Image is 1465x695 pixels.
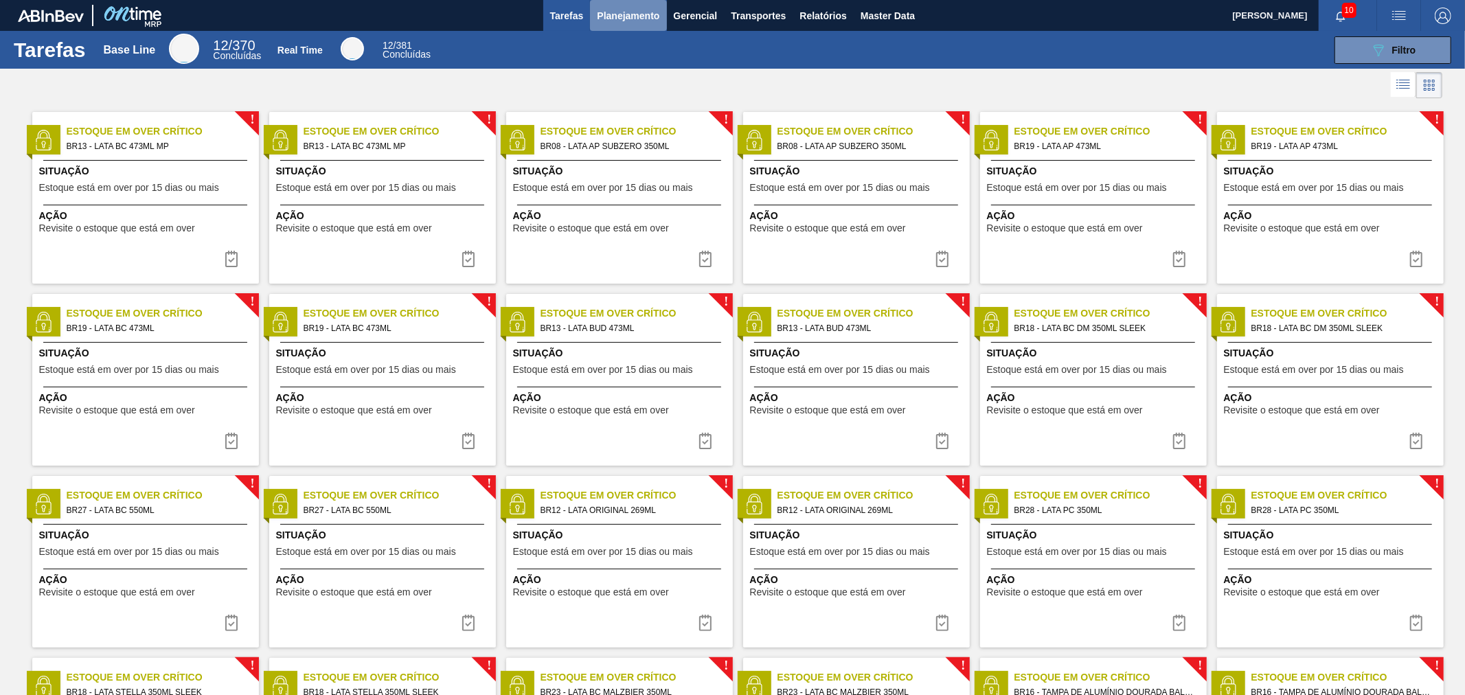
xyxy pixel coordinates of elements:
[452,245,485,273] button: icon-task complete
[213,38,228,53] span: 12
[1251,139,1433,154] span: BR19 - LATA AP 473ML
[1163,609,1196,637] div: Completar tarefa: 30326450
[513,391,729,405] span: Ação
[981,130,1001,150] img: status
[304,306,496,321] span: Estoque em Over Crítico
[1224,209,1440,223] span: Ação
[513,547,693,557] span: Estoque está em over por 15 dias ou mais
[67,503,248,518] span: BR27 - LATA BC 550ML
[799,8,846,24] span: Relatórios
[961,297,965,307] span: !
[1391,8,1407,24] img: userActions
[1400,609,1433,637] div: Completar tarefa: 30326450
[1251,488,1444,503] span: Estoque em Over Crítico
[744,130,764,150] img: status
[981,494,1001,514] img: status
[541,670,733,685] span: Estoque em Over Crítico
[750,528,966,543] span: Situação
[33,312,54,332] img: status
[1224,405,1380,415] span: Revisite o estoque que está em over
[987,587,1143,597] span: Revisite o estoque que está em over
[304,670,496,685] span: Estoque em Over Crítico
[1224,547,1404,557] span: Estoque está em over por 15 dias ou mais
[460,251,477,267] img: icon-task complete
[277,45,323,56] div: Real Time
[513,164,729,179] span: Situação
[934,433,951,449] img: icon-task complete
[223,251,240,267] img: icon-task complete
[452,245,485,273] div: Completar tarefa: 30326438
[507,130,527,150] img: status
[383,41,431,59] div: Real Time
[1400,609,1433,637] button: icon-task complete
[1408,251,1424,267] img: icon-task complete
[934,251,951,267] img: icon-task complete
[452,609,485,637] button: icon-task complete
[452,427,485,455] div: Completar tarefa: 30326445
[1014,306,1207,321] span: Estoque em Over Crítico
[750,183,930,193] span: Estoque está em over por 15 dias ou mais
[276,528,492,543] span: Situação
[961,115,965,125] span: !
[1014,670,1207,685] span: Estoque em Over Crítico
[961,479,965,489] span: !
[541,306,733,321] span: Estoque em Over Crítico
[487,661,491,671] span: !
[689,427,722,455] button: icon-task complete
[750,223,906,233] span: Revisite o estoque que está em over
[1392,45,1416,56] span: Filtro
[689,609,722,637] button: icon-task complete
[1014,488,1207,503] span: Estoque em Over Crítico
[750,573,966,587] span: Ação
[513,405,669,415] span: Revisite o estoque que está em over
[276,573,492,587] span: Ação
[213,40,261,60] div: Base Line
[1198,661,1202,671] span: !
[777,503,959,518] span: BR12 - LATA ORIGINAL 269ML
[215,609,248,637] div: Completar tarefa: 30326448
[541,488,733,503] span: Estoque em Over Crítico
[1163,245,1196,273] button: icon-task complete
[550,8,584,24] span: Tarefas
[67,139,248,154] span: BR13 - LATA BC 473ML MP
[926,427,959,455] div: Completar tarefa: 30326446
[1171,615,1188,631] img: icon-task complete
[304,321,485,336] span: BR19 - LATA BC 473ML
[215,427,248,455] button: icon-task complete
[276,405,432,415] span: Revisite o estoque que está em over
[1251,124,1444,139] span: Estoque em Over Crítico
[460,615,477,631] img: icon-task complete
[1163,427,1196,455] button: icon-task complete
[1435,115,1439,125] span: !
[39,209,255,223] span: Ação
[1391,72,1416,98] div: Visão em Lista
[169,34,199,64] div: Base Line
[987,547,1167,557] span: Estoque está em over por 15 dias ou mais
[250,115,254,125] span: !
[487,297,491,307] span: !
[270,312,291,332] img: status
[1224,164,1440,179] span: Situação
[1400,427,1433,455] button: icon-task complete
[513,573,729,587] span: Ação
[223,433,240,449] img: icon-task complete
[597,8,659,24] span: Planejamento
[39,573,255,587] span: Ação
[14,42,86,58] h1: Tarefas
[926,245,959,273] button: icon-task complete
[1335,36,1451,64] button: Filtro
[1014,139,1196,154] span: BR19 - LATA AP 473ML
[541,503,722,518] span: BR12 - LATA ORIGINAL 269ML
[513,183,693,193] span: Estoque está em over por 15 dias ou mais
[18,10,84,22] img: TNhmsLtSVTkK8tSr43FrP2fwEKptu5GPRR3wAAAABJRU5ErkJggg==
[724,479,728,489] span: !
[731,8,786,24] span: Transportes
[1171,433,1188,449] img: icon-task complete
[1014,124,1207,139] span: Estoque em Over Crítico
[541,139,722,154] span: BR08 - LATA AP SUBZERO 350ML
[1163,609,1196,637] button: icon-task complete
[39,405,195,415] span: Revisite o estoque que está em over
[1224,528,1440,543] span: Situação
[777,306,970,321] span: Estoque em Over Crítico
[1319,6,1363,25] button: Notificações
